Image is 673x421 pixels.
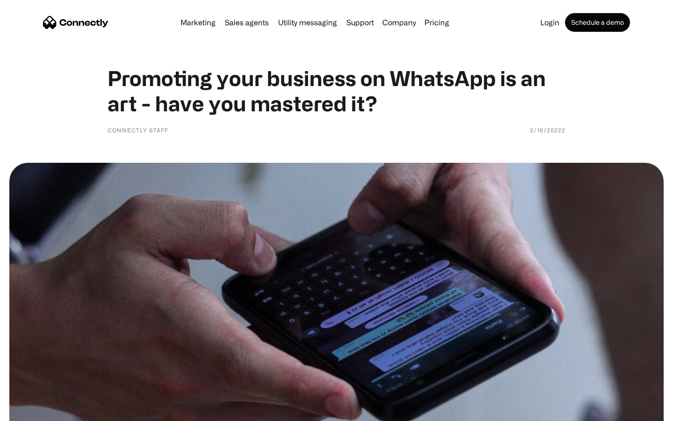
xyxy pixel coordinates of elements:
a: Marketing [177,19,219,26]
div: Connectly Staff [107,125,168,135]
a: Utility messaging [274,19,341,26]
aside: Language selected: English [9,405,56,418]
div: 2/16/20222 [530,125,566,135]
a: Sales agents [221,19,272,26]
a: Login [537,19,563,26]
a: Schedule a demo [565,13,630,32]
a: Support [343,19,378,26]
a: Pricing [421,19,453,26]
div: Company [382,16,416,29]
ul: Language list [19,405,56,418]
h1: Promoting your business on WhatsApp is an art - have you mastered it? [107,65,566,116]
